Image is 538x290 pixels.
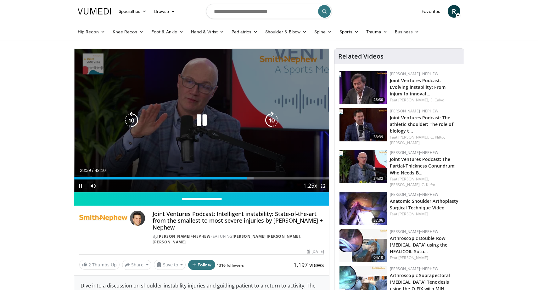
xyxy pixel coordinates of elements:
a: [PERSON_NAME] [267,234,300,239]
a: Hand & Wrist [187,26,228,38]
span: 42:10 [95,168,106,173]
span: 04:10 [372,255,385,260]
button: Fullscreen [317,179,329,192]
img: 345ce7d3-2add-4b96-8847-ea7888355abc.150x105_q85_crop-smart_upscale.jpg [339,229,387,262]
a: [PERSON_NAME]+Nephew [390,229,438,234]
h4: Joint Ventures Podcast: Intelligent instability: State-of-the-art from the smallest to most sever... [153,211,324,231]
a: 23:30 [339,71,387,104]
a: [PERSON_NAME]+Nephew [390,71,438,77]
img: Avatar [130,211,145,226]
a: 1316 followers [217,263,244,268]
a: 33:39 [339,108,387,141]
span: 23:30 [372,97,385,103]
div: Feat. [390,176,459,188]
span: 37:06 [372,218,385,223]
a: C. Klifto [422,182,435,187]
a: R [448,5,460,18]
div: Feat. [390,211,459,217]
a: Knee Recon [109,26,148,38]
span: 28:39 [80,168,91,173]
span: 34:32 [372,176,385,181]
a: [PERSON_NAME], [398,134,429,140]
a: 34:32 [339,150,387,183]
a: [PERSON_NAME]+Nephew [390,150,438,155]
div: Feat. [390,255,459,261]
a: Business [391,26,423,38]
a: [PERSON_NAME]+Nephew [390,266,438,271]
a: C. Klifto, [430,134,445,140]
a: [PERSON_NAME], [398,97,429,103]
a: Shoulder & Elbow [261,26,311,38]
video-js: Video Player [74,49,329,192]
button: Share [122,260,151,270]
button: Mute [87,179,99,192]
a: [PERSON_NAME] [233,234,266,239]
button: Playback Rate [304,179,317,192]
img: f5a36523-4014-4b26-ba0a-1980c1b51253.150x105_q85_crop-smart_upscale.jpg [339,108,387,141]
a: Arthroscopic Double Row [MEDICAL_DATA] using the HEALICOIL Sutu… [390,235,447,254]
span: 2 [88,262,91,268]
a: Joint Ventures Podcast: Evolving instability: From injury to innovat… [390,77,446,97]
div: Feat. [390,134,459,146]
a: [PERSON_NAME] [390,140,420,145]
a: [PERSON_NAME], [398,176,429,182]
a: Joint Ventures Podcast: The Partial-Thickness Conundrum: Who Needs B… [390,156,456,175]
a: Specialties [115,5,150,18]
a: 04:10 [339,229,387,262]
a: Foot & Ankle [148,26,188,38]
button: Save to [154,260,186,270]
a: Hip Recon [74,26,109,38]
a: Spine [311,26,335,38]
img: 68d4790e-0872-429d-9d74-59e6247d6199.150x105_q85_crop-smart_upscale.jpg [339,71,387,104]
button: Follow [188,260,215,270]
a: [PERSON_NAME], [390,182,421,187]
a: [PERSON_NAME] [398,211,428,217]
span: 33:39 [372,134,385,140]
a: Browse [150,5,179,18]
a: [PERSON_NAME] [398,255,428,260]
a: Joint Ventures Podcast: The athletic shoulder: The role of biology t… [390,115,453,134]
input: Search topics, interventions [206,4,332,19]
a: [PERSON_NAME] [153,239,186,245]
a: [PERSON_NAME]+Nephew [390,108,438,114]
h4: Related Videos [338,53,384,60]
span: 1,197 views [294,261,324,269]
a: Trauma [362,26,391,38]
a: Favorites [418,5,444,18]
div: Feat. [390,97,459,103]
div: Progress Bar [74,177,329,179]
div: By FEATURING , , [153,234,324,245]
img: VuMedi Logo [78,8,111,14]
a: E. Calvo [430,97,445,103]
img: 4ad8d6c8-ee64-4599-baa1-cc9db944930a.150x105_q85_crop-smart_upscale.jpg [339,192,387,225]
a: Pediatrics [228,26,261,38]
a: [PERSON_NAME]+Nephew [157,234,210,239]
a: 2 Thumbs Up [79,260,120,270]
a: 37:06 [339,192,387,225]
div: [DATE] [307,249,324,254]
img: 5807bf09-abca-4062-84b7-711dbcc3ea56.150x105_q85_crop-smart_upscale.jpg [339,150,387,183]
span: / [92,168,93,173]
img: Smith+Nephew [79,211,127,226]
a: Anatomic Shoulder Arthoplasty Surgical Technique Video [390,198,459,211]
a: Sports [336,26,363,38]
a: [PERSON_NAME]+Nephew [390,192,438,197]
button: Pause [74,179,87,192]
